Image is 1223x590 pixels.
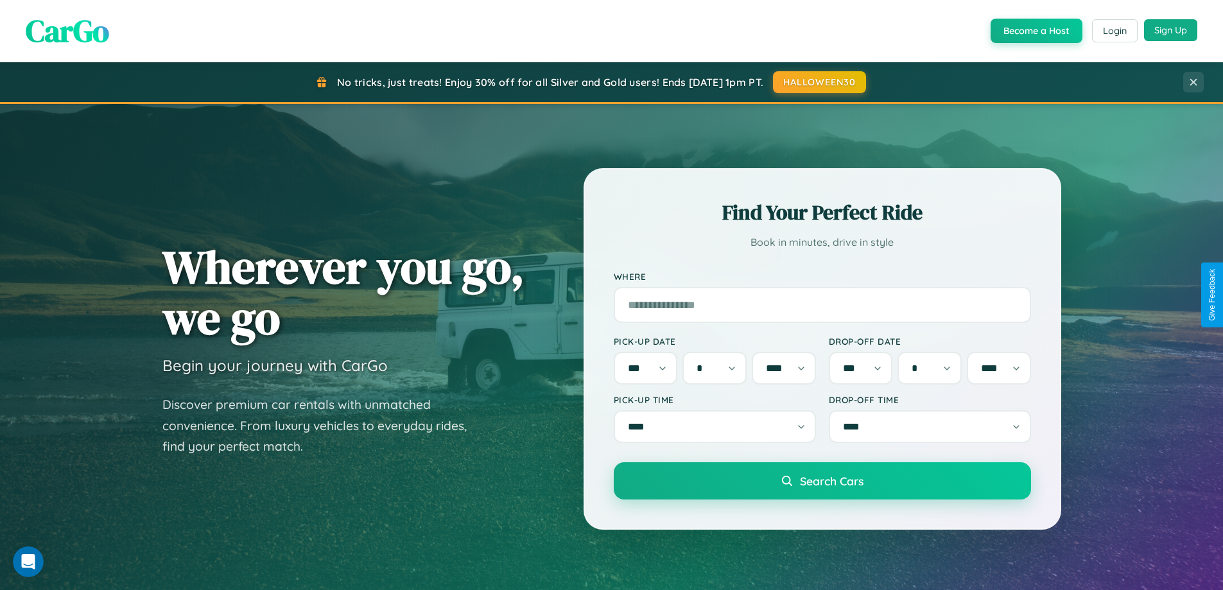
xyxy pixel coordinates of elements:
h3: Begin your journey with CarGo [162,356,388,375]
h1: Wherever you go, we go [162,241,525,343]
label: Drop-off Time [829,394,1031,405]
iframe: Intercom live chat [13,546,44,577]
button: HALLOWEEN30 [773,71,866,93]
span: No tricks, just treats! Enjoy 30% off for all Silver and Gold users! Ends [DATE] 1pm PT. [337,76,763,89]
button: Sign Up [1144,19,1197,41]
button: Search Cars [614,462,1031,499]
span: CarGo [26,10,109,52]
p: Discover premium car rentals with unmatched convenience. From luxury vehicles to everyday rides, ... [162,394,483,457]
span: Search Cars [800,474,863,488]
label: Drop-off Date [829,336,1031,347]
label: Pick-up Time [614,394,816,405]
h2: Find Your Perfect Ride [614,198,1031,227]
div: Give Feedback [1208,269,1217,321]
label: Where [614,271,1031,282]
button: Become a Host [991,19,1082,43]
p: Book in minutes, drive in style [614,233,1031,252]
button: Login [1092,19,1138,42]
label: Pick-up Date [614,336,816,347]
